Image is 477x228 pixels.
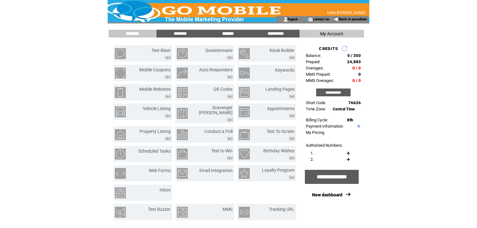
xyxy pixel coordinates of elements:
a: Text to Win [211,148,233,153]
img: mobile-coupons.png [115,68,126,79]
span: 24,883 [347,59,361,64]
span: My Account [320,31,343,36]
a: Scheduled Tasks [138,149,171,154]
img: keywords.png [239,68,250,79]
span: 76626 [348,100,361,105]
span: Prepaid: [306,59,320,64]
a: Questionnaire [205,48,233,53]
span: 0 / 0 [352,78,361,83]
span: 0 / 350 [347,53,361,58]
a: Text To Screen [267,129,295,134]
a: Property Listing [140,129,171,134]
img: video.png [165,114,171,118]
img: qr-codes.png [177,87,188,98]
img: vehicle-listing.png [115,106,126,117]
a: Vehicle Listing [143,106,171,111]
img: web-forms.png [115,168,126,179]
img: inbox.png [115,187,126,198]
span: Central Time [333,107,355,111]
a: Landing Pages [265,87,295,92]
img: video.png [227,156,233,160]
img: questionnaire.png [177,48,188,59]
span: Billing Cycle: [306,118,328,122]
span: MMS Prepaid: [306,72,331,77]
img: landing-pages.png [239,87,250,98]
img: video.png [227,95,233,98]
img: text-to-win.png [177,149,188,160]
a: Loyalty Program [262,168,295,173]
span: 1. [310,151,314,155]
img: birthday-wishes.png [239,149,250,160]
a: Mobile Websites [139,87,171,92]
span: Authorized Numbers: [306,143,343,148]
a: Text Buzzer [148,207,171,212]
img: conduct-a-poll.png [177,129,188,140]
img: appointments.png [239,106,250,117]
img: kiosk-builder.png [239,48,250,59]
span: Time Zone: [306,107,326,111]
img: video.png [289,137,295,140]
a: Payment Information [306,124,343,129]
img: account_icon.gif [283,17,288,22]
a: Back to posadmin [339,17,367,21]
a: Tracking URL [269,207,295,212]
a: Auto Responders [199,67,233,72]
a: Mobile Coupons [139,67,171,72]
img: video.png [165,137,171,140]
span: Hello [PERSON_NAME] [327,11,365,15]
img: tracking-url.png [239,207,250,218]
img: contact_us_icon.gif [308,17,313,22]
a: Conduct a Poll [204,129,233,134]
img: auto-responders.png [177,68,188,79]
a: QR Codes [213,87,233,92]
a: logout [288,17,298,21]
a: My Pricing [306,130,324,135]
img: text-to-screen.png [239,129,250,140]
span: Balance: [306,53,321,58]
img: scheduled-tasks.png [115,149,126,160]
a: contact us [313,17,329,21]
img: video.png [289,114,295,118]
img: text-buzzer.png [115,207,126,218]
img: video.png [289,176,295,179]
img: video.png [289,156,295,160]
img: video.png [165,95,171,98]
img: property-listing.png [115,129,126,140]
img: mobile-websites.png [115,87,126,98]
img: video.png [165,56,171,59]
img: email-integration.png [177,168,188,179]
img: video.png [227,56,233,59]
img: video.png [289,95,295,98]
img: video.png [227,137,233,140]
span: 0 [358,72,361,77]
a: MMS [223,207,233,212]
a: New dashboard [312,192,342,197]
a: Email Integration [199,168,233,173]
a: Web Forms [149,168,171,173]
span: MMS Overages: [306,78,334,83]
img: video.png [227,118,233,122]
img: help.gif [356,125,360,128]
a: Appointments [267,106,295,111]
a: Kiosk Builder [269,48,295,53]
img: video.png [289,56,295,59]
img: mms.png [177,207,188,218]
img: video.png [165,75,171,79]
span: 8th [347,118,353,122]
img: backArrow.gif [334,17,338,22]
span: Short Code: [306,100,326,105]
a: Keywords [275,68,295,73]
a: Scavenger [PERSON_NAME] [199,105,233,115]
span: CREDITS [319,46,338,51]
span: Overages: [306,66,324,70]
span: 2. [310,157,314,162]
img: video.png [227,75,233,79]
a: Birthday Wishes [263,148,295,153]
img: scavenger-hunt.png [177,108,188,119]
span: 0 / 0 [352,66,361,70]
img: loyalty-program.png [239,168,250,179]
a: Inbox [160,187,171,192]
a: Text Blast [151,48,171,53]
img: text-blast.png [115,48,126,59]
